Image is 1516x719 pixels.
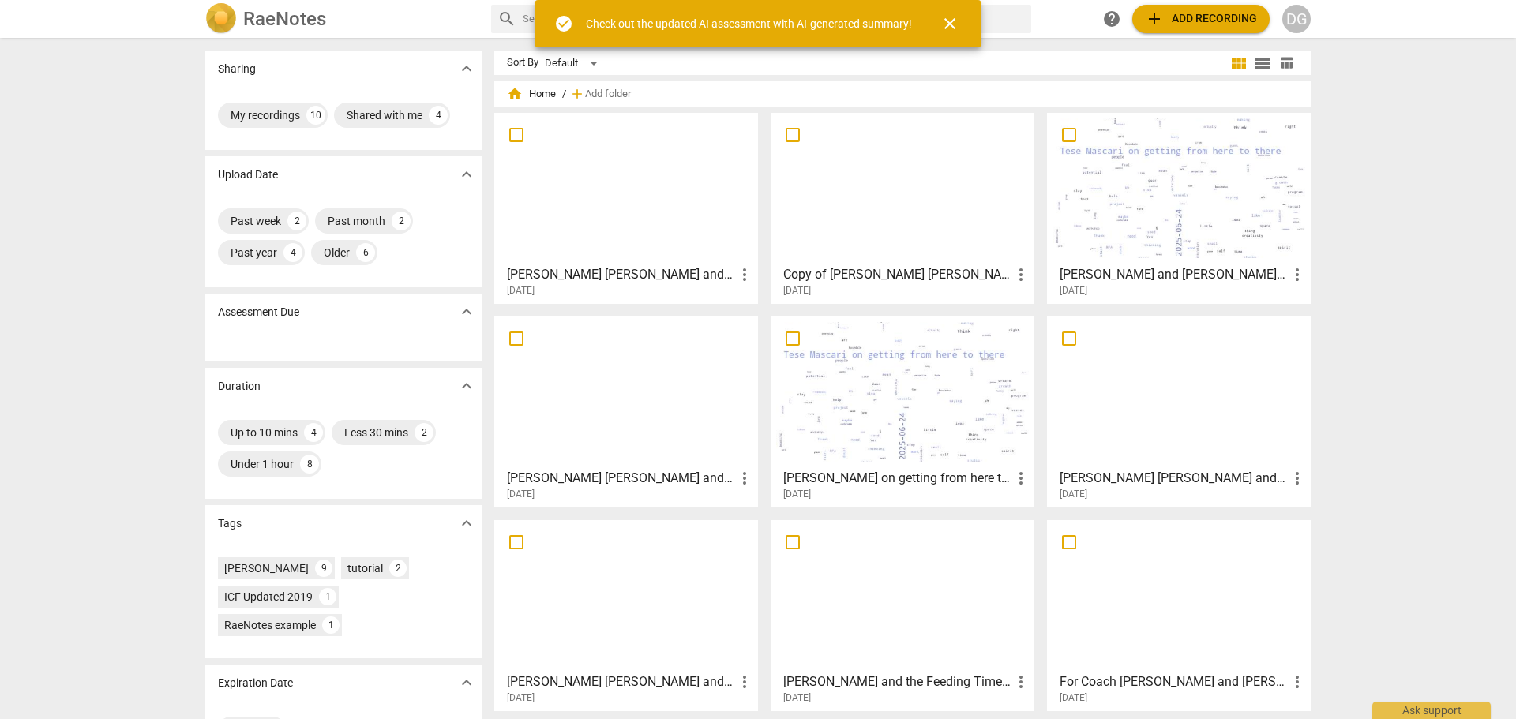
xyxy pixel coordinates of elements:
span: [DATE] [1060,691,1087,705]
button: Show more [455,163,478,186]
a: [PERSON_NAME] [PERSON_NAME] and taking fear to fearlessness through creativity[DATE] [500,118,752,297]
p: Duration [218,378,261,395]
div: Past month [328,213,385,229]
span: more_vert [735,469,754,488]
span: [DATE] [1060,488,1087,501]
span: [DATE] [783,488,811,501]
span: more_vert [1011,469,1030,488]
a: [PERSON_NAME] and the Feeding Time at the Zoo[DATE] [776,526,1029,704]
div: 4 [283,243,302,262]
a: Copy of [PERSON_NAME] [PERSON_NAME] and the Blank Page MCC contender[DATE] [776,118,1029,297]
span: expand_more [457,376,476,395]
div: Check out the updated AI assessment with AI-generated summary! [586,16,912,32]
h3: For Coach Sophia_Whitney and Debbi_MCC mentoring session 2 [1060,672,1288,691]
span: Add folder [585,88,631,100]
h3: Marie Louise and the crackling voice [507,672,735,691]
span: view_module [1229,54,1248,73]
div: Less 30 mins [344,425,408,440]
div: [PERSON_NAME] [224,560,309,576]
h3: DG McCullough and Tese Mascari on getting from here to there [1060,265,1288,284]
span: [DATE] [1060,284,1087,298]
a: LogoRaeNotes [205,3,478,35]
div: 4 [304,423,323,442]
span: Home [507,86,556,102]
a: [PERSON_NAME] and [PERSON_NAME] on getting from here to there[DATE] [1053,118,1305,297]
span: more_vert [1011,672,1030,691]
span: more_vert [1288,469,1307,488]
button: Upload [1132,5,1270,33]
div: Shared with me [347,107,422,123]
button: DG [1282,5,1311,33]
span: more_vert [735,265,754,284]
div: Past week [231,213,281,229]
button: Tile view [1227,51,1251,75]
span: more_vert [1011,265,1030,284]
h3: Rachael and the Feeding Time at the Zoo [783,672,1011,691]
p: Sharing [218,61,256,77]
div: ICF Updated 2019 [224,589,313,605]
span: [DATE] [783,691,811,705]
h3: Copy of Marie Louise and the Blank Page MCC contender [783,265,1011,284]
div: 6 [356,243,375,262]
h3: Marie Louise and the Vacation Stuck [1060,469,1288,488]
div: 10 [306,106,325,125]
div: Ask support [1372,702,1491,719]
span: expand_more [457,673,476,692]
span: add [569,86,585,102]
a: [PERSON_NAME] [PERSON_NAME] and the Vacation Stuck[DATE] [1053,322,1305,500]
span: expand_more [457,59,476,78]
span: expand_more [457,165,476,184]
span: help [1102,9,1121,28]
p: Expiration Date [218,675,293,691]
span: close [940,14,959,33]
div: 1 [319,588,336,605]
button: Show more [455,300,478,324]
div: 9 [315,560,332,577]
button: Table view [1274,51,1298,75]
h2: RaeNotes [243,8,326,30]
span: check_circle [554,14,573,33]
div: Under 1 hour [231,456,294,472]
div: Up to 10 mins [231,425,298,440]
p: Tags [218,515,242,532]
p: Upload Date [218,167,278,183]
span: [DATE] [507,488,535,501]
span: add [1145,9,1164,28]
span: / [562,88,566,100]
span: expand_more [457,514,476,533]
a: [PERSON_NAME] [PERSON_NAME] and the crackling voice[DATE] [500,526,752,704]
button: Close [931,5,969,43]
h3: Marie Louise and taking fear to fearlessness through creativity [507,265,735,284]
div: tutorial [347,560,383,576]
div: 2 [389,560,407,577]
h3: Marie Louise and the Blank Page MCC contender [507,469,735,488]
div: Older [324,245,350,260]
span: Add recording [1145,9,1257,28]
a: For Coach [PERSON_NAME] and [PERSON_NAME] mentoring session 2[DATE] [1053,526,1305,704]
h3: Tese Mascari on getting from here to there [783,469,1011,488]
button: Show more [455,511,478,535]
div: 2 [287,212,306,230]
a: Help [1098,5,1126,33]
span: more_vert [1288,265,1307,284]
span: search [497,9,516,28]
input: Search [523,6,1025,32]
div: 2 [392,212,411,230]
p: Assessment Due [218,304,299,320]
div: 1 [322,616,340,634]
div: 4 [429,106,448,125]
button: Show more [455,57,478,81]
button: List view [1251,51,1274,75]
span: more_vert [735,672,754,691]
span: expand_more [457,302,476,321]
span: home [507,86,523,102]
button: Show more [455,671,478,695]
span: table_chart [1279,55,1294,70]
div: Default [545,51,603,76]
div: Sort By [507,57,538,69]
span: more_vert [1288,672,1307,691]
a: [PERSON_NAME] on getting from here to there[DATE] [776,322,1029,500]
a: [PERSON_NAME] [PERSON_NAME] and the Blank Page MCC contender[DATE] [500,322,752,500]
button: Show more [455,374,478,398]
